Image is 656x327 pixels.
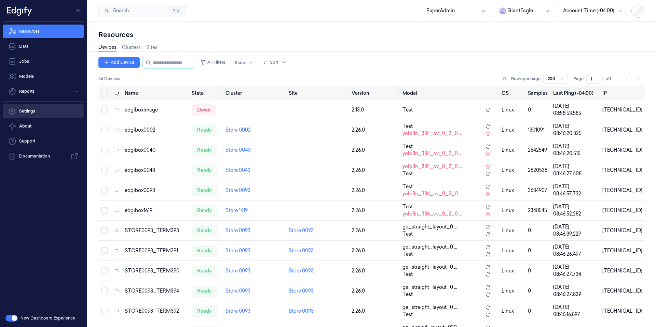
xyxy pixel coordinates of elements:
[553,203,597,218] div: [DATE] 08:46:52.282
[3,85,84,98] button: Reports
[402,284,457,291] span: ge_straight_layout_0 ...
[553,143,597,157] div: [DATE] 08:46:20.515
[402,183,413,190] span: Test
[402,243,457,251] span: ge_straight_layout_0 ...
[125,227,187,234] div: STORE0093_TERM393
[192,124,217,135] div: ready
[525,86,550,100] th: Samples
[101,227,108,234] button: Select row
[3,119,84,133] button: About
[98,5,186,17] button: Search⌘K
[101,167,108,174] button: Select row
[528,106,548,114] div: 0
[502,127,522,134] p: linux
[402,271,413,278] span: Test
[352,267,397,274] div: 2.26.0
[198,57,228,68] button: All Filters
[101,106,108,113] button: Select row
[602,187,642,194] div: [TECHNICAL_ID]
[402,210,462,218] span: yolo8n_384_ov_0_2_0 ...
[502,287,522,295] p: linux
[602,227,642,234] div: [TECHNICAL_ID]
[3,149,84,163] a: Documentation
[349,86,400,100] th: Version
[98,57,140,68] button: Add Device
[98,76,120,82] span: 46 Devices
[402,123,413,130] span: Test
[125,127,187,134] div: edgibox0002
[3,104,84,118] a: Settings
[602,147,642,154] div: [TECHNICAL_ID]
[402,223,457,231] span: ge_straight_layout_0 ...
[511,76,541,82] p: Rows per page
[125,308,187,315] div: STORE0093_TERM392
[101,308,108,314] button: Select row
[125,267,187,274] div: STORE0093_TERM390
[402,291,413,298] span: Test
[225,288,250,294] a: Store 0093
[573,76,584,82] span: Page
[225,167,250,173] a: Store 0043
[289,227,314,234] a: Store 0093
[602,267,642,274] div: [TECHNICAL_ID]
[98,30,645,40] div: Resources
[502,227,522,234] p: linux
[502,247,522,254] p: linux
[189,86,223,100] th: State
[192,104,216,115] div: down
[101,207,108,214] button: Select row
[499,8,506,14] span: G i
[602,127,642,134] div: [TECHNICAL_ID]
[225,207,248,213] a: Store 1619
[553,223,597,238] div: [DATE] 08:46:39.229
[125,207,187,214] div: edgibox1619
[223,86,286,100] th: Cluster
[528,207,548,214] div: 2348545
[528,167,548,174] div: 2820538
[550,86,600,100] th: Last Ping (-04:00)
[402,264,457,271] span: ge_straight_layout_0 ...
[122,86,189,100] th: Name
[402,106,413,114] span: Test
[402,251,413,258] span: Test
[101,287,108,294] button: Select row
[192,225,217,236] div: ready
[553,183,597,197] div: [DATE] 08:46:57.732
[402,170,413,177] span: Test
[3,55,84,68] a: Jobs
[98,44,117,51] a: Devices
[352,106,397,114] div: 2.13.0
[192,285,217,296] div: ready
[192,165,217,176] div: ready
[101,247,108,254] button: Select row
[352,227,397,234] div: 2.26.0
[3,40,84,53] a: Data
[402,150,462,157] span: yolo8n_384_ov_0_2_0 ...
[402,231,413,238] span: Test
[602,167,642,174] div: [TECHNICAL_ID]
[73,5,84,16] button: Toggle Navigation
[352,167,397,174] div: 2.26.0
[225,147,251,153] a: Store 0040
[352,187,397,194] div: 2.26.0
[125,147,187,154] div: edgibox0040
[125,187,187,194] div: edgibox0093
[192,306,217,316] div: ready
[225,308,250,314] a: Store 0093
[528,227,548,234] div: 0
[402,190,462,197] span: yolo8n_384_ov_0_2_0 ...
[352,287,397,295] div: 2.26.0
[225,187,250,193] a: Store 0093
[553,284,597,298] div: [DATE] 08:46:27.829
[289,308,314,314] a: Store 0093
[101,187,108,194] button: Select row
[499,86,525,100] th: OS
[400,86,499,100] th: Model
[502,207,522,214] p: linux
[502,267,522,274] p: linux
[602,308,642,315] div: [TECHNICAL_ID]
[352,247,397,254] div: 2.26.0
[225,227,250,234] a: Store 0093
[125,167,187,174] div: edgibox0043
[125,247,187,254] div: STORE0093_TERM391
